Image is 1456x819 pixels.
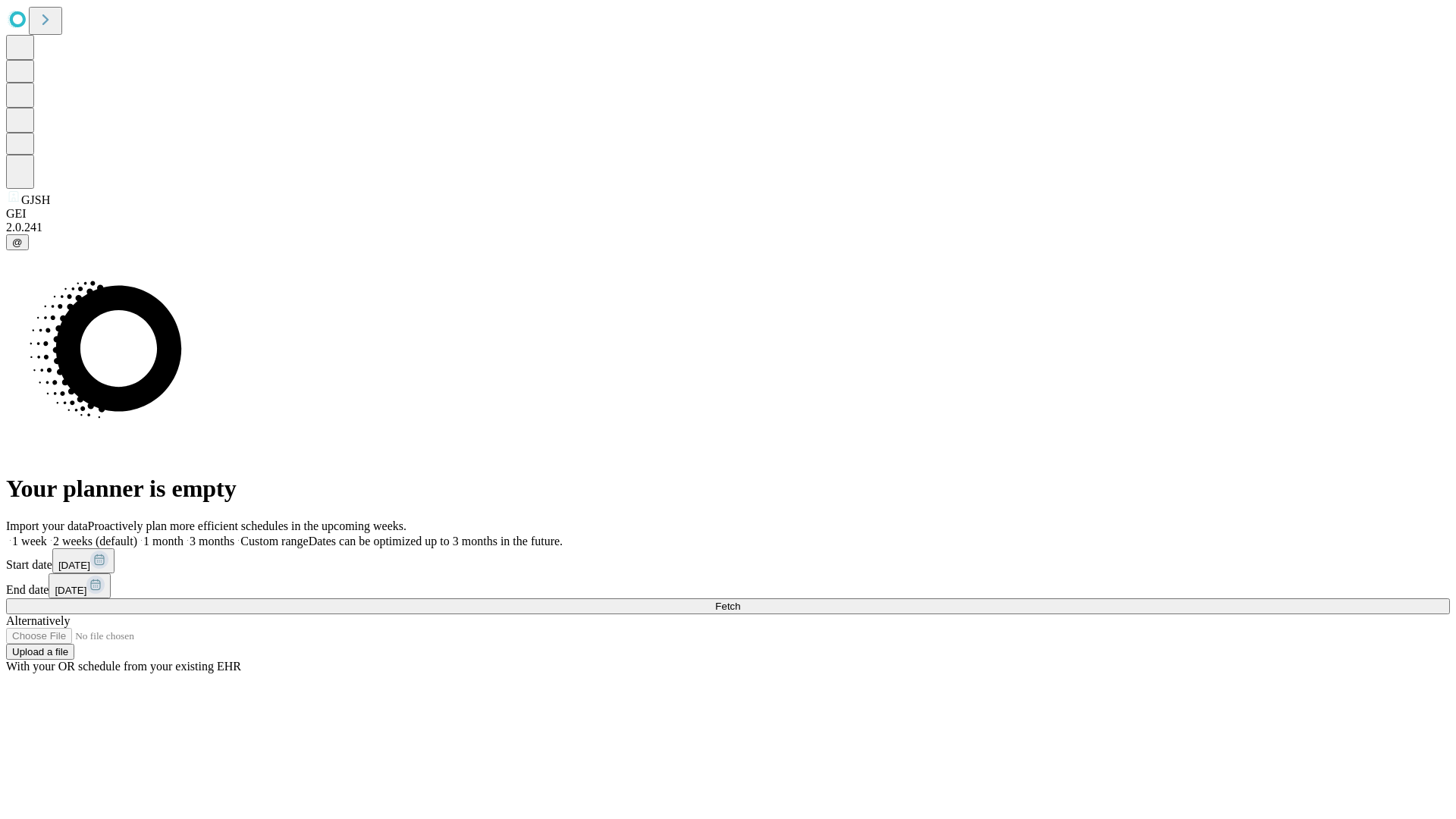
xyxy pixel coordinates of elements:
span: 1 month [143,535,184,548]
button: [DATE] [52,548,115,573]
span: GJSH [21,193,50,206]
span: Proactively plan more efficient schedules in the upcoming weeks. [88,519,406,532]
button: @ [6,234,29,250]
div: End date [6,573,1450,598]
div: Start date [6,548,1450,573]
div: 2.0.241 [6,221,1450,234]
span: [DATE] [58,560,90,571]
span: [DATE] [55,585,86,596]
span: With your OR schedule from your existing EHR [6,660,241,673]
span: @ [12,237,23,248]
h1: Your planner is empty [6,475,1450,503]
span: 1 week [12,535,47,548]
button: Fetch [6,598,1450,614]
button: Upload a file [6,644,74,660]
div: GEI [6,207,1450,221]
button: [DATE] [49,573,111,598]
span: Alternatively [6,614,70,627]
span: 3 months [190,535,234,548]
span: Custom range [240,535,308,548]
span: Fetch [715,601,740,612]
span: Dates can be optimized up to 3 months in the future. [309,535,563,548]
span: 2 weeks (default) [53,535,137,548]
span: Import your data [6,519,88,532]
